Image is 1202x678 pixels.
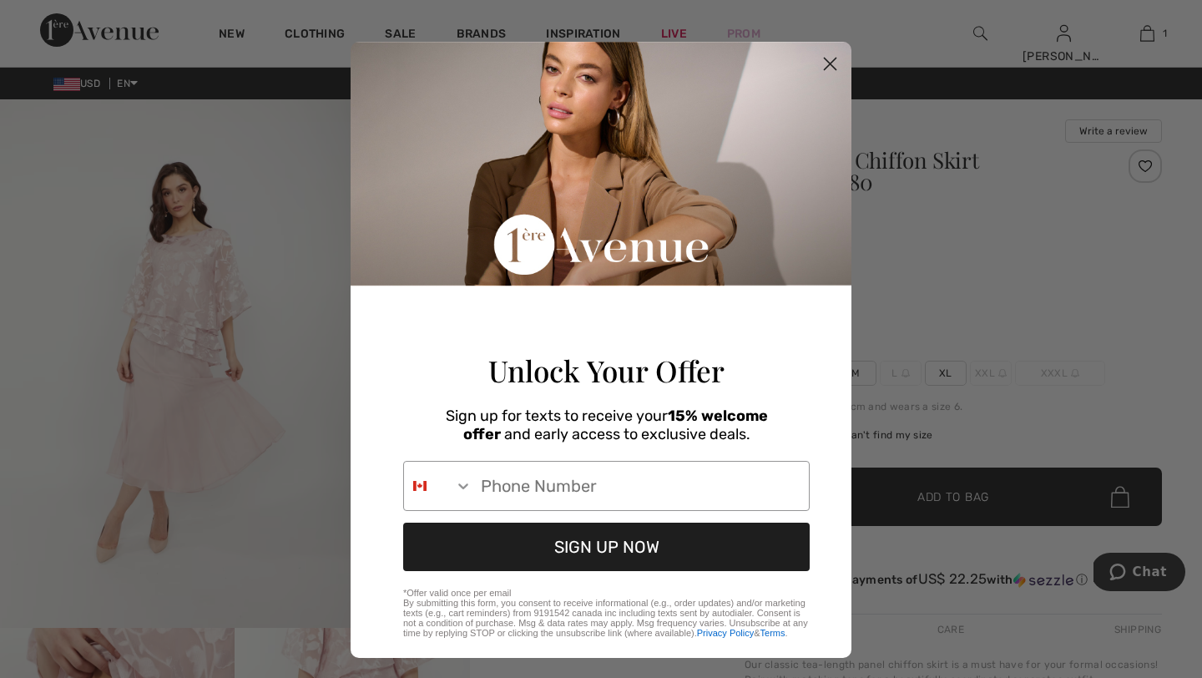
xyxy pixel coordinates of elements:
span: Unlock Your Offer [488,351,725,390]
input: Phone Number [472,462,809,510]
a: Privacy Policy [697,628,754,638]
button: Close dialog [816,49,845,78]
span: Sign up for texts to receive your [446,407,668,425]
button: SIGN UP NOW [403,523,810,571]
span: Chat [39,12,73,27]
p: *Offer valid once per email By submitting this form, you consent to receive informational (e.g., ... [403,588,810,638]
span: 15% welcome offer [463,407,768,443]
span: and early access to exclusive deals. [504,425,750,443]
a: Terms [760,628,785,638]
img: Canada [413,479,427,493]
button: Search Countries [404,462,472,510]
